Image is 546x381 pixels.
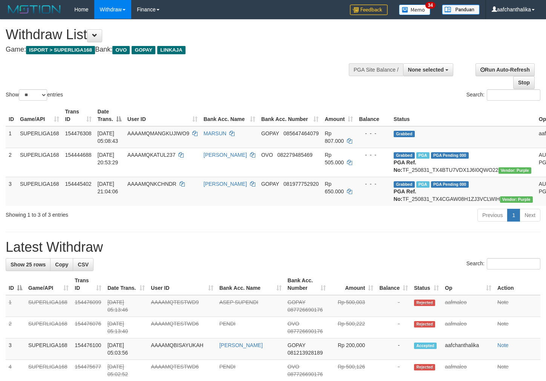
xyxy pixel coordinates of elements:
span: Copy 087726690176 to clipboard [288,371,323,377]
span: PGA Pending [431,181,469,188]
th: Amount: activate to sort column ascending [322,105,356,126]
a: Note [497,299,509,305]
span: 154444688 [65,152,92,158]
th: Balance [356,105,391,126]
input: Search: [487,89,540,101]
td: 2 [6,148,17,177]
div: - - - [359,180,388,188]
span: 34 [425,2,436,9]
span: Marked by aafchhiseyha [416,181,429,188]
span: Copy 081977752920 to clipboard [284,181,319,187]
div: - - - [359,130,388,137]
td: 154476100 [72,338,104,360]
span: Grabbed [394,152,415,159]
th: Game/API: activate to sort column ascending [25,274,72,295]
span: AAAAMQNKCHNDR [127,181,176,187]
h1: Latest Withdraw [6,240,540,255]
td: 2 [6,317,25,338]
td: [DATE] 05:03:56 [104,338,148,360]
span: AAAAMQKATUL237 [127,152,175,158]
a: Stop [513,76,535,89]
td: 154476076 [72,317,104,338]
a: Run Auto-Refresh [475,63,535,76]
th: Date Trans.: activate to sort column ascending [104,274,148,295]
span: LINKAJA [157,46,186,54]
span: Accepted [414,343,437,349]
span: AAAAMQMANGKUJIWO9 [127,130,189,136]
td: 1 [6,126,17,148]
th: Trans ID: activate to sort column ascending [72,274,104,295]
span: GOPAY [132,46,155,54]
input: Search: [487,258,540,269]
span: OVO [288,364,299,370]
th: ID [6,105,17,126]
td: Rp 500,003 [329,295,376,317]
a: Note [497,342,509,348]
span: Grabbed [394,181,415,188]
td: 154476099 [72,295,104,317]
select: Showentries [19,89,47,101]
span: 154445402 [65,181,92,187]
td: 3 [6,177,17,206]
td: SUPERLIGA168 [17,148,62,177]
td: aafmaleo [442,295,494,317]
td: AAAAMQTESTWD6 [148,317,216,338]
th: Status: activate to sort column ascending [411,274,442,295]
th: Action [494,274,540,295]
span: Vendor URL: https://trx4.1velocity.biz [498,167,531,174]
td: Rp 500,222 [329,317,376,338]
img: MOTION_logo.png [6,4,63,15]
span: Copy 085647464079 to clipboard [284,130,319,136]
a: [PERSON_NAME] [219,342,263,348]
span: ISPORT > SUPERLIGA168 [26,46,95,54]
th: User ID: activate to sort column ascending [148,274,216,295]
span: Copy [55,262,68,268]
th: Trans ID: activate to sort column ascending [62,105,95,126]
a: [PERSON_NAME] [204,181,247,187]
span: Rp 807.000 [325,130,344,144]
a: Next [520,209,540,222]
span: Copy 082279485469 to clipboard [277,152,312,158]
span: Rp 505.000 [325,152,344,165]
a: [PERSON_NAME] [204,152,247,158]
td: AAAAMQBISAYUKAH [148,338,216,360]
th: Balance: activate to sort column ascending [376,274,411,295]
td: AAAAMQTESTWD9 [148,295,216,317]
th: User ID: activate to sort column ascending [124,105,201,126]
td: SUPERLIGA168 [25,295,72,317]
span: Show 25 rows [11,262,46,268]
img: panduan.png [442,5,480,15]
span: GOPAY [261,130,279,136]
span: GOPAY [288,299,305,305]
span: CSV [78,262,89,268]
td: SUPERLIGA168 [17,177,62,206]
span: Copy 087726690176 to clipboard [288,307,323,313]
span: [DATE] 05:08:43 [98,130,118,144]
td: - [376,317,411,338]
span: [DATE] 21:04:06 [98,181,118,194]
th: Op: activate to sort column ascending [442,274,494,295]
span: None selected [408,67,444,73]
td: SUPERLIGA168 [25,317,72,338]
span: Grabbed [394,131,415,137]
span: GOPAY [288,342,305,348]
a: 1 [507,209,520,222]
a: Previous [477,209,508,222]
span: Marked by aafsoycanthlai [416,152,429,159]
th: ID: activate to sort column descending [6,274,25,295]
a: PENDI [219,321,236,327]
a: Note [497,364,509,370]
a: Note [497,321,509,327]
img: Button%20Memo.svg [399,5,431,15]
span: Rejected [414,364,435,370]
td: SUPERLIGA168 [17,126,62,148]
span: Rp 650.000 [325,181,344,194]
td: - [376,295,411,317]
span: Copy 081213928189 to clipboard [288,350,323,356]
img: Feedback.jpg [350,5,388,15]
a: Show 25 rows [6,258,51,271]
span: Vendor URL: https://trx4.1velocity.biz [500,196,533,203]
h1: Withdraw List [6,27,356,42]
b: PGA Ref. No: [394,159,416,173]
td: [DATE] 05:13:40 [104,317,148,338]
